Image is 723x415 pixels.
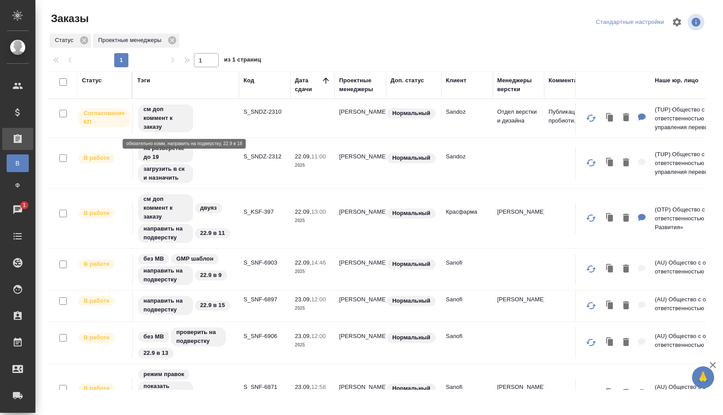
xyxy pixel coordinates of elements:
button: Клонировать [602,260,619,278]
p: 12:00 [311,333,326,339]
p: 22.9 в 11 [200,229,225,238]
p: Sandoz [446,152,488,161]
td: [PERSON_NAME] [335,291,386,322]
div: без МВ, GMP шаблон, направить на подверстку, 22.9 в 9 [137,253,235,286]
p: режим правок [143,370,184,379]
div: Выставляет ПМ после принятия заказа от КМа [77,258,128,270]
span: Ф [11,181,24,190]
a: Ф [7,177,29,194]
p: [PERSON_NAME] [497,295,540,304]
button: Обновить [580,295,602,316]
p: направить на подверстку [143,266,188,284]
div: без МВ, проверить на подверстку, 22.9 в 13 [137,327,235,359]
div: Статус по умолчанию для стандартных заказов [386,332,437,344]
span: из 1 страниц [224,54,261,67]
p: загрузить в ск и назначить [143,165,188,182]
p: Согласование КП [84,109,125,127]
div: Статус по умолчанию для стандартных заказов [386,108,437,119]
p: Sandoz [446,108,488,116]
p: Статус [55,36,77,45]
p: 12:58 [311,384,326,390]
div: Выставляет ПМ после принятия заказа от КМа [77,152,128,164]
div: Статус по умолчанию для стандартных заказов [386,258,437,270]
p: см доп коммент к заказу [143,105,188,131]
p: 14:46 [311,259,326,266]
p: Нормальный [392,209,430,218]
td: [PERSON_NAME] [335,378,386,409]
div: Выставляет ПМ после принятия заказа от КМа [77,332,128,344]
button: Клонировать [602,209,619,227]
p: направить на подверстку [143,296,188,314]
p: S_SNDZ-2310 [244,108,286,116]
p: 2025 [295,267,330,276]
p: Нормальный [392,260,430,269]
p: 2025 [295,341,330,350]
div: Проектные менеджеры [93,34,179,48]
span: В [11,159,24,168]
p: S_SNF-6871 [244,383,286,392]
button: Удалить [619,297,634,315]
p: GMP шаблон [176,254,213,263]
p: S_KSF-397 [244,207,286,216]
span: 🙏 [696,368,711,387]
p: Sanofi [446,258,488,267]
button: Удалить [619,260,634,278]
p: направить на подверстку [143,224,188,242]
p: Красфарма [446,207,488,216]
button: Клонировать [602,297,619,315]
p: В работе [84,260,109,269]
button: Обновить [580,383,602,404]
div: Выставляет ПМ после принятия заказа от КМа [77,383,128,395]
p: 22.9 в 13 [143,349,168,357]
div: Клиент [446,76,466,85]
div: Статус по умолчанию для стандартных заказов [386,295,437,307]
p: 11:00 [311,153,326,160]
button: Удалить [619,209,634,227]
p: 23.09, [295,296,311,303]
p: без МВ [143,332,164,341]
p: В работе [84,384,109,393]
div: направить на подверстку, 22.9 в 15 [137,295,235,316]
p: S_SNF-6903 [244,258,286,267]
p: 2025 [295,216,330,225]
p: двуяз [200,204,217,212]
button: Клонировать [602,109,619,127]
p: S_SNF-6906 [244,332,286,341]
div: Тэги [137,76,150,85]
div: Наше юр. лицо [655,76,699,85]
div: Статус по умолчанию для стандартных заказов [386,207,437,219]
button: Удалить [619,154,634,172]
div: Доп. статус [390,76,424,85]
div: Статус [82,76,102,85]
p: 22.09, [295,153,311,160]
p: 22.09, [295,208,311,215]
button: Удалить [619,109,634,127]
div: Статус [50,34,91,48]
span: Настроить таблицу [666,12,688,33]
button: Для КМ: Публикации, которые касаются пробиотиков в целом и Линекс® Форте в частности [634,109,650,127]
p: Отдел верстки и дизайна [497,108,540,125]
p: 12:00 [311,296,326,303]
button: 🙏 [692,366,714,388]
p: Sanofi [446,383,488,392]
p: см доп коммент к заказу [143,195,188,221]
p: проверить на подверстку [176,328,220,346]
button: Удалить [619,334,634,352]
p: 13:00 [311,208,326,215]
p: 23.09, [295,384,311,390]
button: Клонировать [602,334,619,352]
button: Обновить [580,207,602,229]
p: 22.09, [295,259,311,266]
p: В работе [84,209,109,218]
p: на разверстке до 19 [143,144,188,161]
p: Нормальный [392,109,430,118]
div: Статус по умолчанию для стандартных заказов [386,152,437,164]
p: Sanofi [446,332,488,341]
span: 1 [17,201,31,210]
button: Обновить [580,108,602,129]
p: Публикации, которые касаются пробиоти... [549,108,646,125]
button: Обновить [580,152,602,173]
p: Нормальный [392,154,430,162]
p: Sanofi [446,295,488,304]
td: [PERSON_NAME] [335,148,386,179]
